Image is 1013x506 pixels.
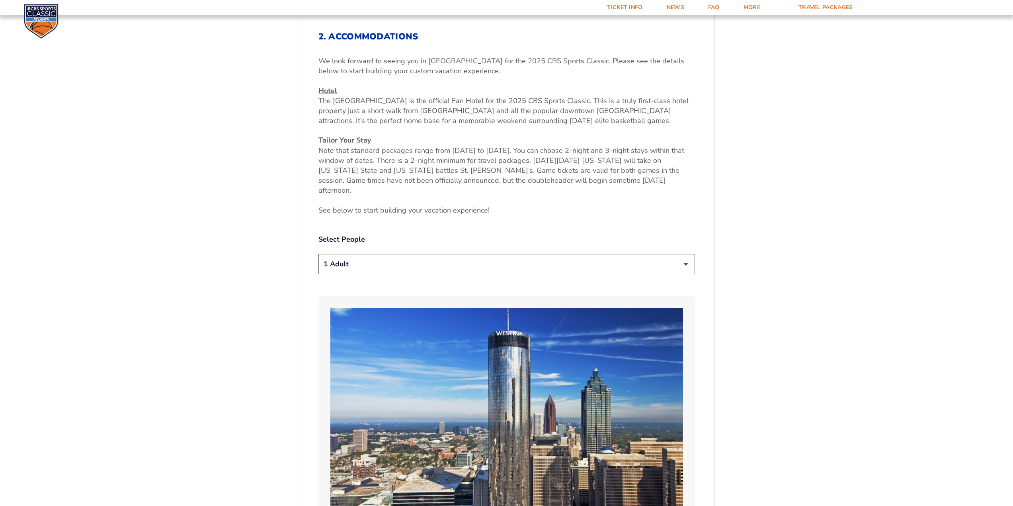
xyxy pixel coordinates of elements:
h2: 2. Accommodations [318,31,695,42]
p: Note that standard packages range from [DATE] to [DATE]. You can choose 2-night and 3-night stays... [318,135,695,195]
p: The [GEOGRAPHIC_DATA] is the official Fan Hotel for the 2025 CBS Sports Classic. This is a truly ... [318,86,695,126]
p: See below to start building your vacation experience! [318,205,695,215]
u: Hotel [318,86,337,96]
p: We look forward to seeing you in [GEOGRAPHIC_DATA] for the 2025 CBS Sports Classic. Please see th... [318,56,695,76]
label: Select People [318,234,695,244]
u: Tailor Your Stay [318,135,371,145]
img: CBS Sports Classic [24,4,59,39]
